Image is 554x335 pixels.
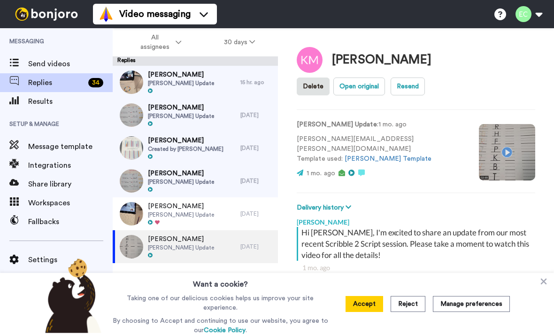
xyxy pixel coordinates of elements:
button: Reject [391,296,425,312]
button: Manage preferences [433,296,510,312]
button: Delete [297,78,330,95]
span: [PERSON_NAME] [148,202,214,211]
img: 45833761-32a9-4837-9e6c-e4e48d3d3e63-thumb.jpg [120,103,143,127]
span: [PERSON_NAME] Update [148,178,214,186]
span: [PERSON_NAME] Update [148,211,214,218]
span: [PERSON_NAME] Update [148,79,214,87]
p: By choosing to Accept and continuing to use our website, you agree to our . [110,316,331,335]
span: Integrations [28,160,113,171]
div: [DATE] [240,243,273,250]
div: [DATE] [240,144,273,152]
span: 1 mo. ago [307,170,335,177]
span: [PERSON_NAME] [148,169,214,178]
span: Fallbacks [28,216,113,227]
div: 1 mo. ago [302,263,530,273]
img: Image of Karlene Martorana [297,47,323,73]
div: [PERSON_NAME] [297,213,535,227]
h3: Want a cookie? [193,273,248,290]
div: [DATE] [240,177,273,185]
span: Settings [28,254,113,265]
span: Workspaces [28,197,113,209]
span: [PERSON_NAME] [148,103,214,112]
a: [PERSON_NAME]Created by [PERSON_NAME][DATE] [113,132,278,164]
p: : 1 mo. ago [297,120,465,130]
span: [PERSON_NAME] Update [148,244,214,251]
img: bj-logo-header-white.svg [11,8,82,21]
img: 6dbd2b8b-8a3d-46c1-9c52-d5fb97fb9911-thumb.jpg [120,136,143,160]
span: Message template [28,141,113,152]
a: [PERSON_NAME][PERSON_NAME] Update[DATE] [113,99,278,132]
img: bear-with-cookie.png [37,258,106,333]
button: 30 days [203,34,277,51]
span: [PERSON_NAME] Update [148,112,214,120]
div: [DATE] [240,210,273,218]
div: Replies [113,56,278,66]
span: Created by [PERSON_NAME] [148,145,223,153]
div: [DATE] [240,111,273,119]
a: [PERSON_NAME][PERSON_NAME] Update[DATE] [113,197,278,230]
img: b7585e53-de8e-4608-92d0-6d87bdf75ffa-thumb.jpg [120,70,143,94]
span: Replies [28,77,85,88]
div: 34 [88,78,103,87]
div: 15 hr. ago [240,78,273,86]
button: Resend [391,78,425,95]
span: [PERSON_NAME] [148,136,223,145]
img: 37cf882b-9d03-40e9-9422-704b19a48c36-thumb.jpg [120,235,143,258]
button: All assignees [115,29,203,55]
button: Delivery history [297,203,354,213]
a: [PERSON_NAME][PERSON_NAME] Update[DATE] [113,230,278,263]
span: Results [28,96,113,107]
img: 8492331e-8aa0-485a-92d3-e58cd0c9d580-thumb.jpg [120,169,143,193]
span: Send videos [28,58,113,70]
div: [PERSON_NAME] [332,53,431,67]
div: Hi [PERSON_NAME], I'm excited to share an update from our most recent Scribble 2 Script session. ... [301,227,533,261]
button: Accept [346,296,383,312]
a: Cookie Policy [204,327,246,334]
img: d5dcc8b3-beb1-476c-a849-09b60dd0028e-thumb.jpg [120,202,143,226]
a: [PERSON_NAME][PERSON_NAME] Update[DATE] [113,164,278,197]
span: Video messaging [119,8,191,21]
span: [PERSON_NAME] [148,234,214,244]
a: [PERSON_NAME] Template [345,156,431,162]
strong: [PERSON_NAME] Update [297,121,377,128]
span: Share library [28,179,113,190]
span: All assignees [136,33,174,52]
a: [PERSON_NAME][PERSON_NAME] Update15 hr. ago [113,66,278,99]
button: Open original [333,78,385,95]
span: [PERSON_NAME] [148,70,214,79]
p: Taking one of our delicious cookies helps us improve your site experience. [110,294,331,312]
p: [PERSON_NAME][EMAIL_ADDRESS][PERSON_NAME][DOMAIN_NAME] Template used: [297,134,465,164]
img: vm-color.svg [99,7,114,22]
